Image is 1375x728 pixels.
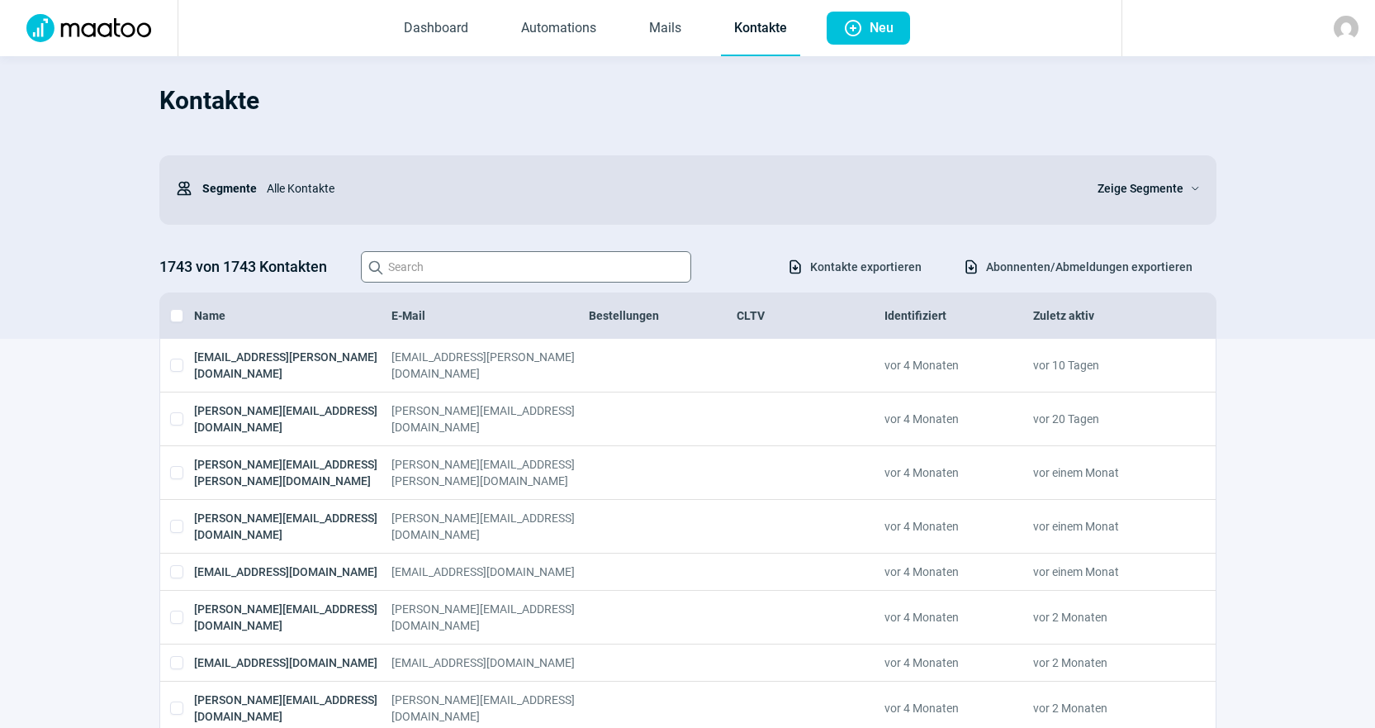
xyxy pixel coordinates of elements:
[884,654,1032,671] div: vor 4 Monaten
[1033,349,1181,382] div: vor 10 Tagen
[17,14,161,42] img: Logo
[1334,16,1358,40] img: avatar
[884,601,1032,634] div: vor 4 Monaten
[159,73,1216,129] h1: Kontakte
[1033,564,1181,580] div: vor einem Monat
[636,2,695,56] a: Mails
[810,254,922,280] span: Kontakte exportieren
[1033,456,1181,489] div: vor einem Monat
[870,12,894,45] span: Neu
[194,456,391,489] div: [PERSON_NAME][EMAIL_ADDRESS][PERSON_NAME][DOMAIN_NAME]
[194,307,391,324] div: Name
[391,601,589,634] div: [PERSON_NAME][EMAIL_ADDRESS][DOMAIN_NAME]
[361,251,691,283] input: Search
[257,172,1078,205] div: Alle Kontakte
[391,654,589,671] div: [EMAIL_ADDRESS][DOMAIN_NAME]
[884,510,1032,543] div: vor 4 Monaten
[194,402,391,435] div: [PERSON_NAME][EMAIL_ADDRESS][DOMAIN_NAME]
[194,564,391,580] div: [EMAIL_ADDRESS][DOMAIN_NAME]
[391,307,589,324] div: E-Mail
[391,692,589,725] div: [PERSON_NAME][EMAIL_ADDRESS][DOMAIN_NAME]
[884,564,1032,580] div: vor 4 Monaten
[508,2,609,56] a: Automations
[1033,307,1181,324] div: Zuletz aktiv
[1033,692,1181,725] div: vor 2 Monaten
[1033,601,1181,634] div: vor 2 Monaten
[391,402,589,435] div: [PERSON_NAME][EMAIL_ADDRESS][DOMAIN_NAME]
[391,2,481,56] a: Dashboard
[589,307,737,324] div: Bestellungen
[391,456,589,489] div: [PERSON_NAME][EMAIL_ADDRESS][PERSON_NAME][DOMAIN_NAME]
[176,172,257,205] div: Segmente
[737,307,884,324] div: CLTV
[194,510,391,543] div: [PERSON_NAME][EMAIL_ADDRESS][DOMAIN_NAME]
[194,654,391,671] div: [EMAIL_ADDRESS][DOMAIN_NAME]
[827,12,910,45] button: Neu
[884,402,1032,435] div: vor 4 Monaten
[884,692,1032,725] div: vor 4 Monaten
[1033,510,1181,543] div: vor einem Monat
[721,2,800,56] a: Kontakte
[1098,178,1183,198] span: Zeige Segmente
[391,564,589,580] div: [EMAIL_ADDRESS][DOMAIN_NAME]
[159,254,344,280] h3: 1743 von 1743 Kontakten
[391,349,589,382] div: [EMAIL_ADDRESS][PERSON_NAME][DOMAIN_NAME]
[194,349,391,382] div: [EMAIL_ADDRESS][PERSON_NAME][DOMAIN_NAME]
[194,601,391,634] div: [PERSON_NAME][EMAIL_ADDRESS][DOMAIN_NAME]
[884,349,1032,382] div: vor 4 Monaten
[391,510,589,543] div: [PERSON_NAME][EMAIL_ADDRESS][DOMAIN_NAME]
[770,253,939,281] button: Kontakte exportieren
[1033,402,1181,435] div: vor 20 Tagen
[884,456,1032,489] div: vor 4 Monaten
[986,254,1192,280] span: Abonnenten/Abmeldungen exportieren
[194,692,391,725] div: [PERSON_NAME][EMAIL_ADDRESS][DOMAIN_NAME]
[884,307,1032,324] div: Identifiziert
[946,253,1210,281] button: Abonnenten/Abmeldungen exportieren
[1033,654,1181,671] div: vor 2 Monaten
